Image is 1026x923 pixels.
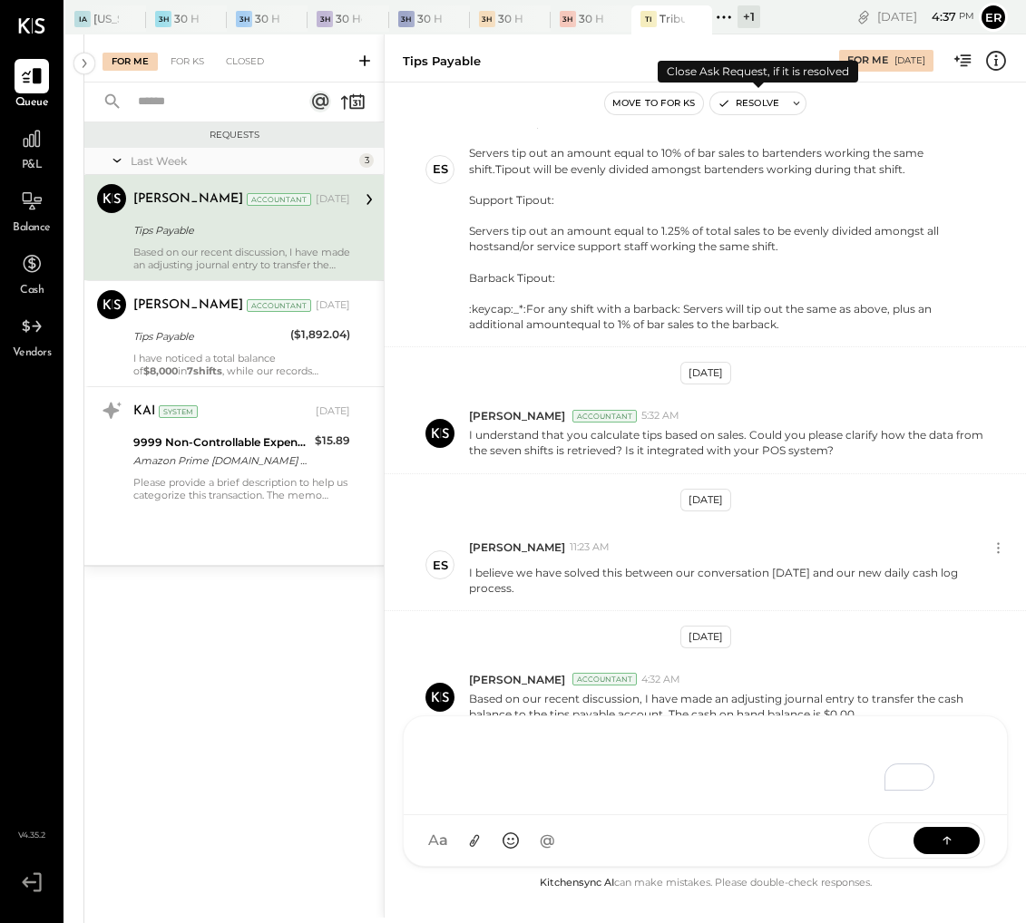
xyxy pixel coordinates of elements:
[398,11,415,27] div: 3H
[316,298,350,313] div: [DATE]
[680,489,731,511] div: [DATE]
[738,5,760,28] div: + 1
[20,283,44,299] span: Cash
[433,557,448,574] div: ES
[1,121,63,174] a: P&L
[979,3,1008,32] button: Er
[855,7,873,26] div: copy link
[641,673,680,687] span: 4:32 AM
[469,408,565,423] span: [PERSON_NAME]
[133,327,285,345] div: Tips Payable
[540,831,555,850] span: @
[469,36,984,332] p: Here is our policy from the handbook for this location:
[572,410,637,423] div: Accountant
[133,433,309,452] div: 9999 Non-Controllable Expenses:Other Income and Expenses:To Be Classified P&L
[236,11,252,27] div: 3H
[359,153,374,168] div: 3
[1,309,63,362] a: Vendors
[133,476,350,501] div: Please provide a brief description to help us categorize this transaction. The memo might be help...
[439,831,448,850] span: a
[894,54,925,67] div: [DATE]
[217,53,273,71] div: Closed
[161,53,213,71] div: For KS
[133,190,243,209] div: [PERSON_NAME]
[1,59,63,112] a: Queue
[710,92,787,114] button: Resolve
[1,247,63,299] a: Cash
[187,364,222,377] strong: 7shifts
[469,672,565,687] span: [PERSON_NAME]
[469,53,984,333] div: Tribute IRL Tip Pooling Policy Bartender Tipout: Servers tip out an amount equal to 10% of bar sa...
[15,95,49,112] span: Queue
[159,405,198,418] div: System
[531,824,563,857] button: @
[155,11,171,27] div: 3H
[1,184,63,237] a: Balance
[74,11,91,27] div: IA
[133,296,243,315] div: [PERSON_NAME]
[433,160,448,178] div: ES
[469,539,565,555] span: [PERSON_NAME]
[133,246,350,271] div: Based on our recent discussion, I have made an adjusting journal entry to transfer the cash balan...
[133,221,345,239] div: Tips Payable
[247,299,311,312] div: Accountant
[640,11,657,27] div: TI
[133,452,309,470] div: Amazon Prime [DOMAIN_NAME] WA XXXX1001
[13,345,52,362] span: Vendors
[479,11,495,27] div: 3H
[469,565,984,596] p: I believe we have solved this between our conversation [DATE] and our new daily cash log process.
[316,192,350,207] div: [DATE]
[316,404,350,419] div: [DATE]
[877,8,974,25] div: [DATE]
[22,158,43,174] span: P&L
[290,325,350,344] div: ($1,892.04)
[560,11,576,27] div: 3H
[13,220,51,237] span: Balance
[143,364,178,377] strong: $8,000
[133,352,350,377] div: I have noticed a total balance of in , while our records indicate it as . Could you please provid...
[469,427,984,458] p: I understand that you calculate tips based on sales. Could you please clarify how the data from t...
[680,626,731,648] div: [DATE]
[869,818,914,864] span: SEND
[133,403,155,421] div: KAI
[315,432,350,450] div: $15.89
[570,540,610,555] span: 11:23 AM
[847,53,888,68] div: For Me
[93,129,375,141] div: Requests
[422,824,454,857] button: Aa
[572,673,637,685] div: Accountant
[103,53,158,71] div: For Me
[317,11,333,27] div: 3H
[680,362,731,384] div: [DATE]
[422,727,989,800] div: To enrich screen reader interactions, please activate Accessibility in Grammarly extension settings
[403,53,481,70] div: Tips Payable
[131,153,355,169] div: Last Week
[247,193,311,206] div: Accountant
[658,61,858,83] div: Close Ask Request, if it is resolved
[605,92,703,114] button: Move to for ks
[469,691,984,722] p: Based on our recent discussion, I have made an adjusting journal entry to transfer the cash balan...
[641,409,679,423] span: 5:32 AM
